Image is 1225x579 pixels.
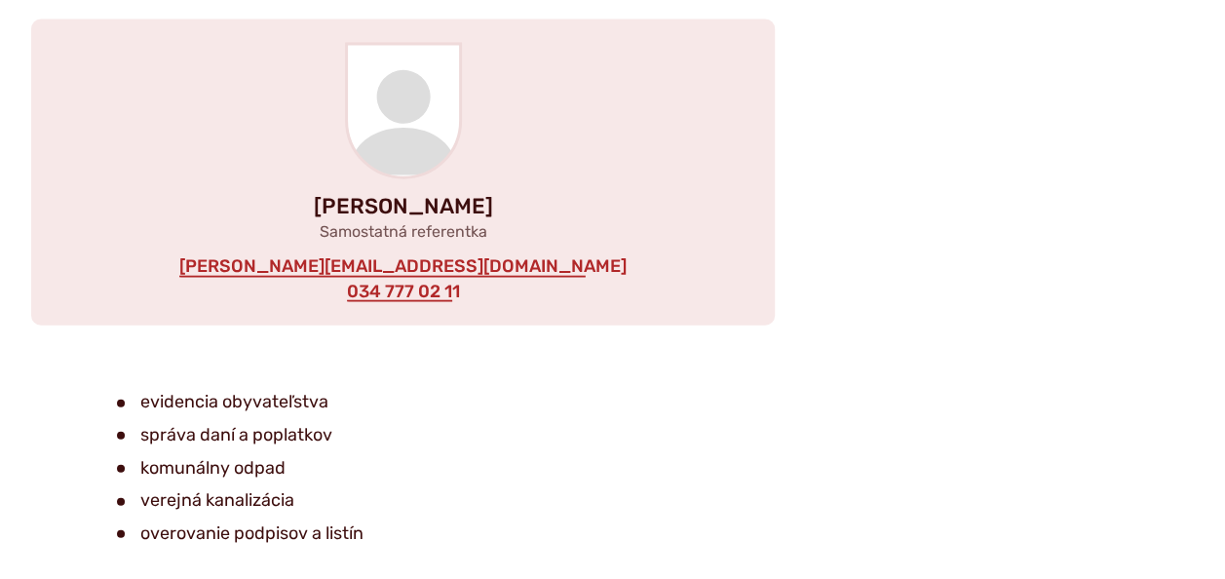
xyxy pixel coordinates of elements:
[117,520,785,549] li: overovanie podpisov a listín
[117,421,785,450] li: správa daní a poplatkov
[62,222,744,241] p: Samostatná referentka
[117,454,785,483] li: komunálny odpad
[62,195,744,218] p: [PERSON_NAME]
[117,486,785,516] li: verejná kanalizácia
[117,388,785,417] li: evidencia obyvateľstva
[345,282,462,303] a: 034 777 02 11
[177,256,629,278] a: [PERSON_NAME][EMAIL_ADDRESS][DOMAIN_NAME]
